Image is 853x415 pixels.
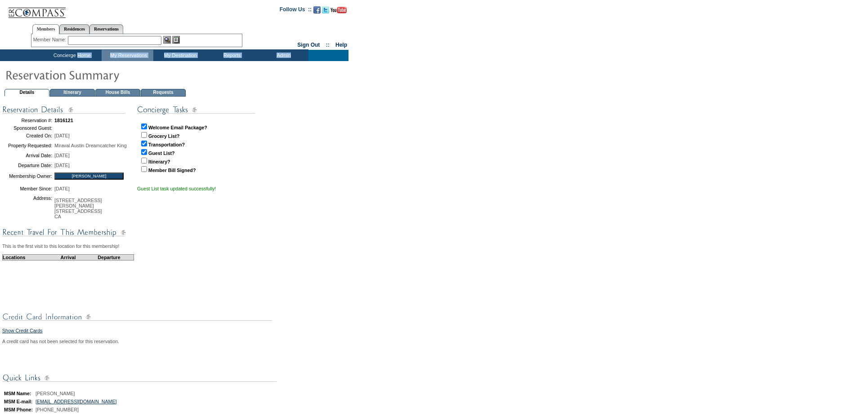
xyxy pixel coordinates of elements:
[297,42,320,48] a: Sign Out
[54,172,124,180] input: [PERSON_NAME]
[257,50,308,61] td: Admin
[313,6,321,13] img: Become our fan on Facebook
[40,50,102,61] td: Concierge Home
[50,89,95,97] td: Itinerary
[4,391,31,396] b: MSM Name:
[2,227,126,238] img: subTtlConRecTravel.gif
[2,311,272,322] img: subTtlCreditCard.gif
[2,141,52,150] td: Property Requested:
[205,50,257,61] td: Reports
[148,125,183,130] strong: Welcome Email
[330,7,347,13] img: Subscribe to our YouTube Channel
[2,160,52,170] td: Departure Date:
[4,89,49,97] td: Details
[172,36,180,44] img: Reservations
[33,36,68,44] div: Member Name:
[141,89,186,97] td: Requests
[137,186,276,191] div: Guest List task updated successfully!
[137,104,255,115] img: subTtlConTasks.gif
[36,391,75,396] span: [PERSON_NAME]
[335,42,347,48] a: Help
[54,118,73,123] span: 1816121
[153,50,205,61] td: My Destination
[36,407,79,412] span: [PHONE_NUMBER]
[4,407,33,412] b: MSM Phone:
[3,254,52,260] td: Locations
[330,9,347,14] a: Subscribe to our YouTube Channel
[148,150,175,156] strong: Guest List?
[95,89,140,97] td: House Bills
[2,372,277,384] img: subTtlConQuickLinks.gif
[59,24,89,34] a: Residences
[54,143,127,148] span: Miraval Austin Dreamcatcher King
[2,243,120,249] span: This is the first visit to this location for this membership!
[89,24,123,34] a: Reservations
[2,104,126,115] img: subTtlConResDetails.gif
[54,163,70,168] span: [DATE]
[313,9,321,14] a: Become our fan on Facebook
[2,339,276,344] div: A credit card has not been selected for this reservation.
[280,5,312,16] td: Follow Us ::
[148,142,185,147] strong: Transportation?
[185,125,207,130] strong: Package?
[2,131,52,141] td: Created On:
[85,254,134,260] td: Departure
[2,328,42,333] a: Show Credit Cards
[2,182,52,195] td: Member Since:
[54,186,70,191] span: [DATE]
[163,36,171,44] img: View
[5,66,185,84] img: pgTtlResSummary.gif
[32,24,60,34] a: Members
[2,170,52,182] td: Membership Owner:
[322,9,329,14] a: Follow us on Twitter
[148,168,196,173] strong: Member Bill Signed?
[54,133,70,138] span: [DATE]
[2,150,52,160] td: Arrival Date:
[52,254,85,260] td: Arrival
[148,133,179,139] strong: Grocery List?
[2,125,52,131] td: Sponsored Guest:
[102,50,153,61] td: My Reservations
[54,153,70,158] span: [DATE]
[322,6,329,13] img: Follow us on Twitter
[4,399,32,404] b: MSM E-mail:
[326,42,330,48] span: ::
[36,399,117,404] a: [EMAIL_ADDRESS][DOMAIN_NAME]
[148,159,170,164] strong: Itinerary?
[2,195,52,221] td: Address:
[54,198,102,219] span: [STREET_ADDRESS][PERSON_NAME] [STREET_ADDRESS] CA
[2,115,52,125] td: Reservation #:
